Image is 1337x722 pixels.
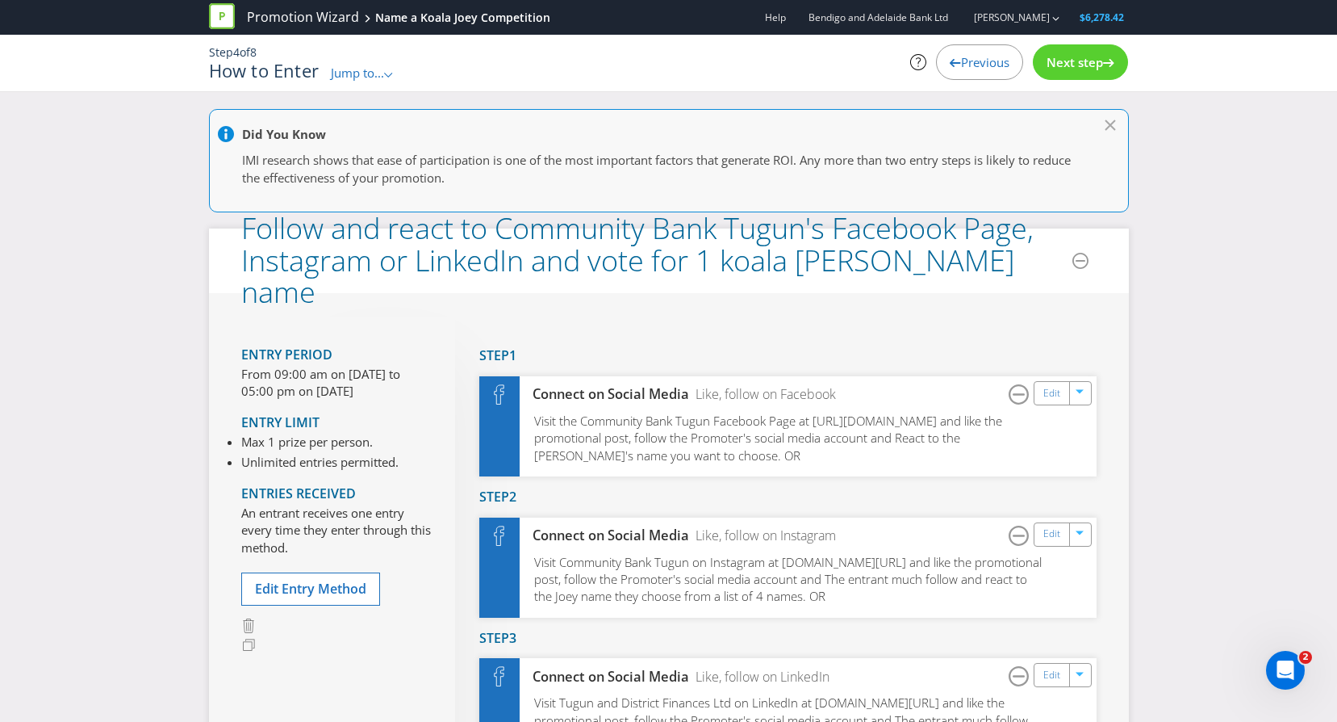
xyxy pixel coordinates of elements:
a: Edit [1043,384,1060,403]
div: Like, follow on LinkedIn [689,668,829,686]
span: 8 [250,44,257,60]
h1: How to Enter [209,61,320,80]
span: Entry Period [241,346,332,363]
span: Visit Community Bank Tugun on Instagram at [DOMAIN_NAME][URL] and like the promotional post, foll... [534,554,1042,605]
div: Connect on Social Media [520,527,690,545]
span: 2 [1299,651,1312,664]
span: Next step [1047,54,1103,70]
span: $6,278.42 [1080,10,1124,24]
span: Step [479,629,509,647]
span: Step [479,488,509,506]
li: Unlimited entries permitted. [241,454,399,471]
a: [PERSON_NAME] [958,10,1050,24]
h4: Entries Received [241,487,431,502]
p: IMI research shows that ease of participation is one of the most important factors that generate ... [242,152,1080,187]
span: Previous [961,54,1009,70]
span: Visit the Community Bank Tugun Facebook Page at [URL][DOMAIN_NAME] and like the promotional post,... [534,413,1002,464]
a: Edit [1043,525,1060,544]
span: 2 [509,488,516,506]
span: 4 [233,44,240,60]
iframe: Intercom live chat [1266,651,1305,690]
span: Edit Entry Method [255,580,366,598]
span: 3 [509,629,516,647]
a: Edit [1043,666,1060,685]
p: From 09:00 am on [DATE] to 05:00 pm on [DATE] [241,366,431,401]
h2: Follow and react to Community Bank Tugun's Facebook Page, Instagram or LinkedIn and vote for 1 ko... [241,212,1072,309]
div: Like, follow on Instagram [689,527,836,545]
div: Connect on Social Media [520,668,690,686]
button: Edit Entry Method [241,573,380,606]
span: Entry Limit [241,413,320,431]
span: Step [209,44,233,60]
span: Jump to... [331,65,384,81]
a: Help [765,10,786,24]
div: Like, follow on Facebook [689,385,836,404]
li: Max 1 prize per person. [241,434,399,451]
span: Step [479,346,509,364]
span: Bendigo and Adelaide Bank Ltd [808,10,948,24]
p: An entrant receives one entry every time they enter through this method. [241,505,431,556]
a: Promotion Wizard [247,8,359,27]
div: Name a Koala Joey Competition [375,10,550,26]
span: of [240,44,250,60]
div: Connect on Social Media [520,385,690,404]
span: 1 [509,346,516,364]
